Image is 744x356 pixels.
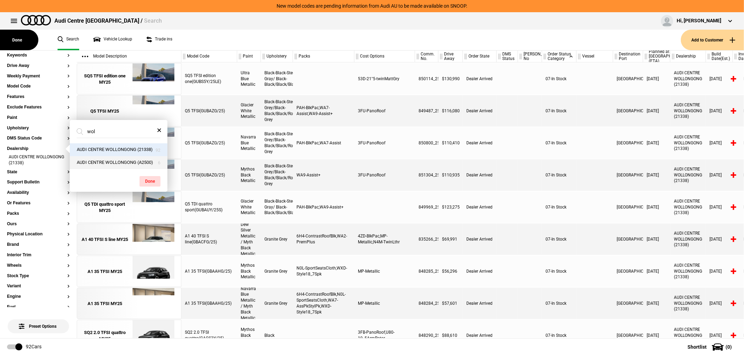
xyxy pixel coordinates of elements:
div: 07-In Stock [542,95,577,127]
section: DealershipAUDI CENTRE WOLLONGONG (21338) [7,146,70,169]
section: Fuel [7,305,70,315]
a: Q5 TFSI MY25 [81,96,129,127]
div: Glacier White Metallic [237,95,261,127]
div: [DATE] [706,95,733,127]
button: Variant [7,284,70,289]
img: Audi_GBAAHG_25_ZV_0E0E_PS1_PX2_WXD_CV1_N0L_(Nadin:_C43_CV1_N0L_PS1_PX2_WXD)_ext.png [129,256,178,287]
button: Add to Customer [681,30,744,50]
div: [GEOGRAPHIC_DATA] [613,288,643,319]
div: [DATE] [643,63,670,94]
div: Black-Black-Steel Gray/ Black-Black/Black/Black [261,191,293,223]
div: 07-In Stock [542,159,577,191]
button: AUDI CENTRE WOLLONGONG (A2500) [70,156,167,169]
div: Dealer Arrived [463,95,497,127]
div: [GEOGRAPHIC_DATA] [613,63,643,94]
img: Audi_GUBAZG_25_FW_2Y2Y_3FU_WA9_PAH_WA7_6FJ_PYH_F80_H65_(Nadin:_3FU_6FJ_C56_F80_H65_PAH_PYH_S9S_WA... [129,96,178,127]
section: State [7,170,70,180]
div: Q5 TFSI(GUBAZG/25) [181,95,237,127]
button: Upholstery [7,126,70,131]
div: 6H4-ContrastRoofBlk,N0L-SportSeatsCloth,WA7-AssPkStylPk,WXD-Style18_7Spk [293,288,354,319]
div: MP-Metallic [354,256,415,287]
div: WA9-Assist+ [293,159,354,191]
section: Exclude Features [7,105,70,115]
div: DMS Status [497,51,518,62]
section: Brand [7,242,70,253]
a: Trade ins [146,30,172,50]
div: Dealer Arrived [463,63,497,94]
div: [PERSON_NAME] No [518,51,542,62]
div: [DATE] [706,288,733,319]
div: PAH-BlkPac,WA7-Assist [293,127,354,159]
button: Features [7,94,70,99]
div: AUDI CENTRE WOLLONGONG (21338) [670,288,706,319]
div: 07-In Stock [542,63,577,94]
div: Q5 TDI quattro sport MY25 [81,201,129,214]
div: 849487_25 [415,95,438,127]
div: [GEOGRAPHIC_DATA] [613,127,643,159]
div: Model Description [77,51,181,62]
section: Wheels [7,263,70,274]
div: A1 35 TFSI MY25 [88,301,122,307]
div: 6H4-ContrastRoofBlk,WA2-PremPlus [293,224,354,255]
div: Dealer Arrived [463,288,497,319]
div: Vessel [577,51,613,62]
button: Paint [7,115,70,120]
section: Model Code [7,84,70,94]
div: Mythos Black Metallic [237,320,261,351]
div: Order Status Category [542,51,576,62]
div: Black-Black-Steel Grey/Black-Black/Black/Rock Grey [261,127,293,159]
div: Black-Black-Steel Grey/Black-Black/Black/Rock Grey [261,95,293,127]
div: Build Date(Est.) [706,51,732,62]
div: $130,990 [438,63,463,94]
div: [DATE] [643,256,670,287]
a: Search [58,30,79,50]
div: 3FB-PanoRoof,U80-19_5ArmRotor [354,320,415,351]
div: Dealer Arrived [463,127,497,159]
div: A1 35 TFSI(GBAAHG/25) [181,288,237,319]
button: Wheels [7,263,70,268]
div: [DATE] [706,63,733,94]
div: 3FU-PanoRoof [354,95,415,127]
div: [DATE] [643,191,670,223]
div: PAH-BlkPac,WA7-Assist,WA9-Assist+ [293,95,354,127]
div: [DATE] [643,159,670,191]
div: $56,296 [438,256,463,287]
div: [DATE] [706,127,733,159]
div: 07-In Stock [542,191,577,223]
div: Navarra Blue Metallic / Myth Black Metallic [237,288,261,319]
section: Paint [7,115,70,126]
div: Mythos Black Metallic [237,256,261,287]
span: Shortlist [687,344,707,349]
div: Paint [237,51,261,62]
div: [GEOGRAPHIC_DATA] [613,224,643,255]
button: Physical Location [7,232,70,237]
div: Upholstery [261,51,293,62]
div: Dew Silver Metallic / Myth Black Metallic [237,224,261,255]
button: Stock Type [7,274,70,279]
div: Dealership [670,51,706,62]
div: SQ5 TFSI edition one(GUBS5Y/25LE) [181,63,237,94]
div: Q5 TDI quattro sport(GUBAUY/25S) [181,191,237,223]
div: Dealer Arrived [463,224,497,255]
div: Glacier White Metallic [237,191,261,223]
div: AUDI CENTRE WOLLONGONG (21338) [670,256,706,287]
a: A1 35 TFSI MY25 [81,288,129,319]
img: Audi_GUBS5Y_25LE_GX_6I6I_PAH_6FJ_53D_(Nadin:_53D_6FJ_C56_PAH)_ext.png [129,63,178,95]
div: [DATE] [643,320,670,351]
div: A1 40 TFSI S line(GBACFG/25) [181,224,237,255]
section: Physical Location [7,232,70,242]
div: $116,080 [438,95,463,127]
div: Model Code [181,51,237,62]
button: DMS Status Code [7,136,70,141]
button: Interior Trim [7,253,70,258]
div: 850800_25 [415,127,438,159]
a: Vehicle Lookup [93,30,132,50]
div: AUDI CENTRE WOLLONGONG (21338) [670,191,706,223]
div: Planned at [GEOGRAPHIC_DATA] (ETA) [643,51,670,62]
div: [DATE] [706,224,733,255]
button: Exclude Features [7,105,70,110]
button: Availability [7,190,70,195]
span: Preset Options [20,315,57,329]
section: Variant [7,284,70,294]
div: Black-Black-Steel Gray/ Black-Black/Black/Black [261,63,293,94]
